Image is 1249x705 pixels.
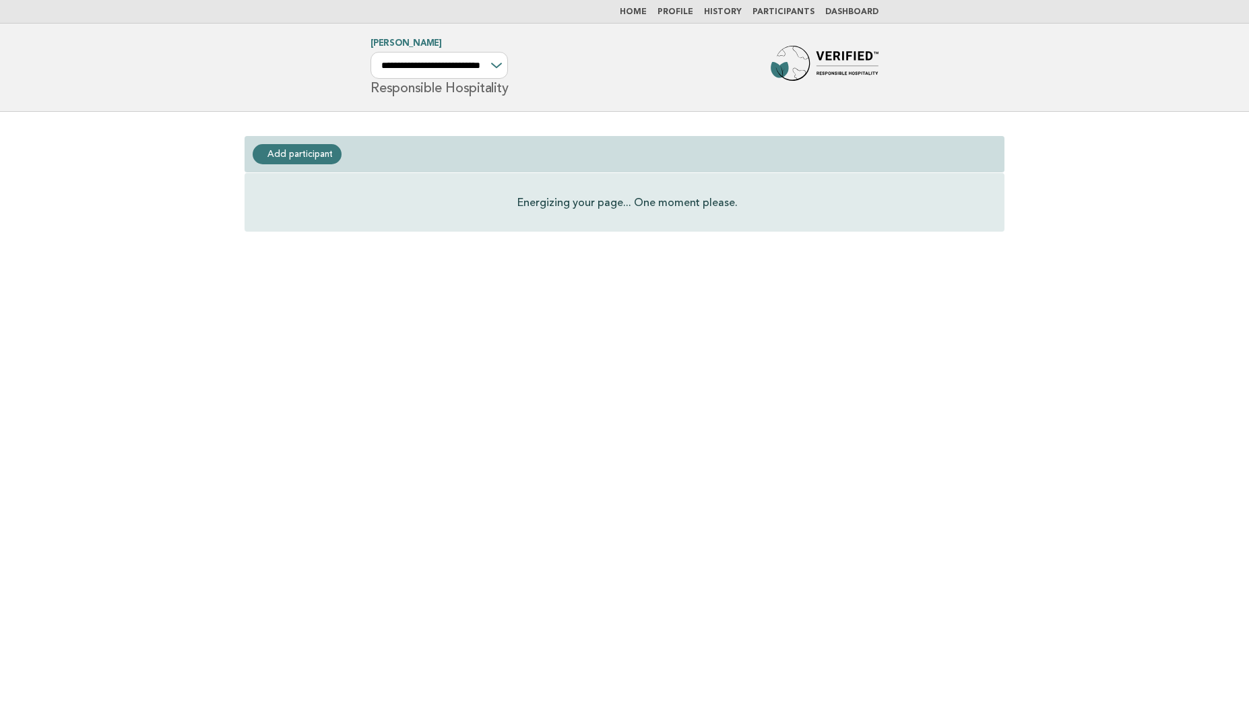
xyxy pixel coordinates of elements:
a: [PERSON_NAME] [371,39,442,48]
a: Dashboard [825,8,878,16]
a: History [704,8,742,16]
a: Profile [658,8,693,16]
a: Add participant [253,144,342,164]
p: Energizing your page... One moment please. [517,195,738,210]
a: Home [620,8,647,16]
img: Forbes Travel Guide [771,46,878,89]
a: Participants [752,8,814,16]
h1: Responsible Hospitality [371,40,508,95]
